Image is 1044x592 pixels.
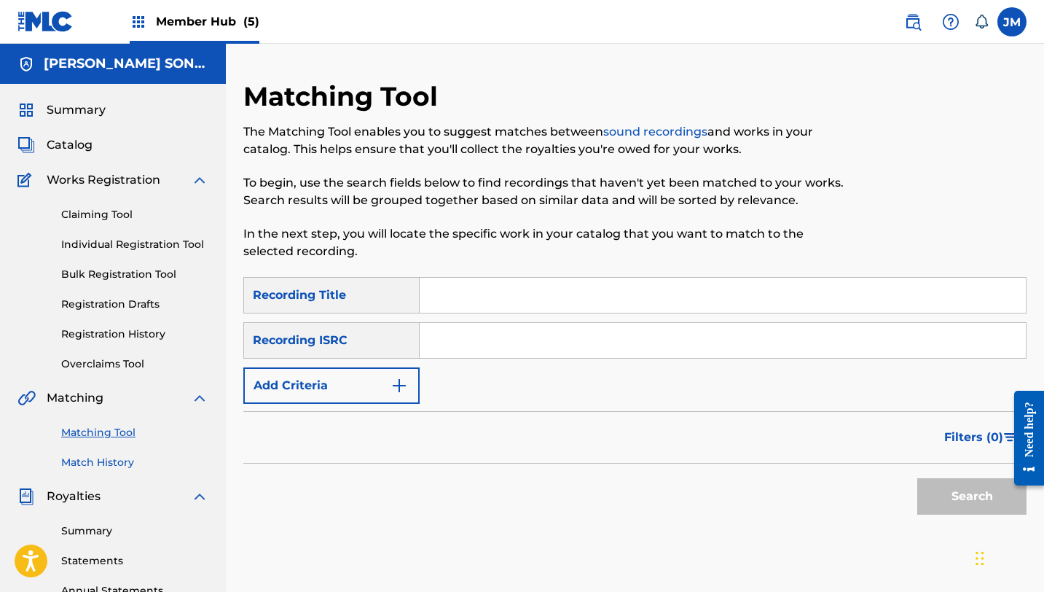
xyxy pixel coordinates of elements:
button: Add Criteria [243,367,420,404]
h5: MILLER SONGKRAFT [44,55,208,72]
div: Drag [976,537,984,580]
span: Matching [47,389,103,407]
img: expand [191,488,208,505]
span: Royalties [47,488,101,505]
span: Summary [47,101,106,119]
a: Individual Registration Tool [61,237,208,252]
p: The Matching Tool enables you to suggest matches between and works in your catalog. This helps en... [243,123,847,158]
img: help [942,13,959,31]
a: Match History [61,455,208,470]
a: Claiming Tool [61,207,208,222]
a: SummarySummary [17,101,106,119]
a: Public Search [898,7,927,36]
span: Catalog [47,136,93,154]
img: Works Registration [17,171,36,189]
form: Search Form [243,277,1027,522]
a: Statements [61,553,208,569]
a: sound recordings [603,125,707,139]
iframe: Chat Widget [971,522,1044,592]
img: Accounts [17,55,35,73]
a: Registration History [61,327,208,342]
button: Filters (0) [935,419,1027,456]
img: Top Rightsholders [130,13,147,31]
a: Registration Drafts [61,297,208,312]
a: Summary [61,523,208,539]
img: 9d2ae6d4665cec9f34b9.svg [390,377,408,394]
span: Member Hub [156,13,259,30]
span: (5) [243,15,259,28]
p: In the next step, you will locate the specific work in your catalog that you want to match to the... [243,225,847,260]
div: User Menu [997,7,1027,36]
img: Royalties [17,488,35,505]
img: Matching [17,389,36,407]
div: Help [936,7,965,36]
img: search [904,13,922,31]
img: MLC Logo [17,11,74,32]
p: To begin, use the search fields below to find recordings that haven't yet been matched to your wo... [243,174,847,209]
a: Matching Tool [61,425,208,440]
div: Notifications [974,15,989,29]
img: Summary [17,101,35,119]
img: expand [191,389,208,407]
img: expand [191,171,208,189]
a: CatalogCatalog [17,136,93,154]
a: Overclaims Tool [61,357,208,372]
span: Works Registration [47,171,160,189]
iframe: Resource Center [1003,379,1044,496]
span: Filters ( 0 ) [944,429,1003,446]
a: Bulk Registration Tool [61,267,208,282]
h2: Matching Tool [243,80,445,113]
img: Catalog [17,136,35,154]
